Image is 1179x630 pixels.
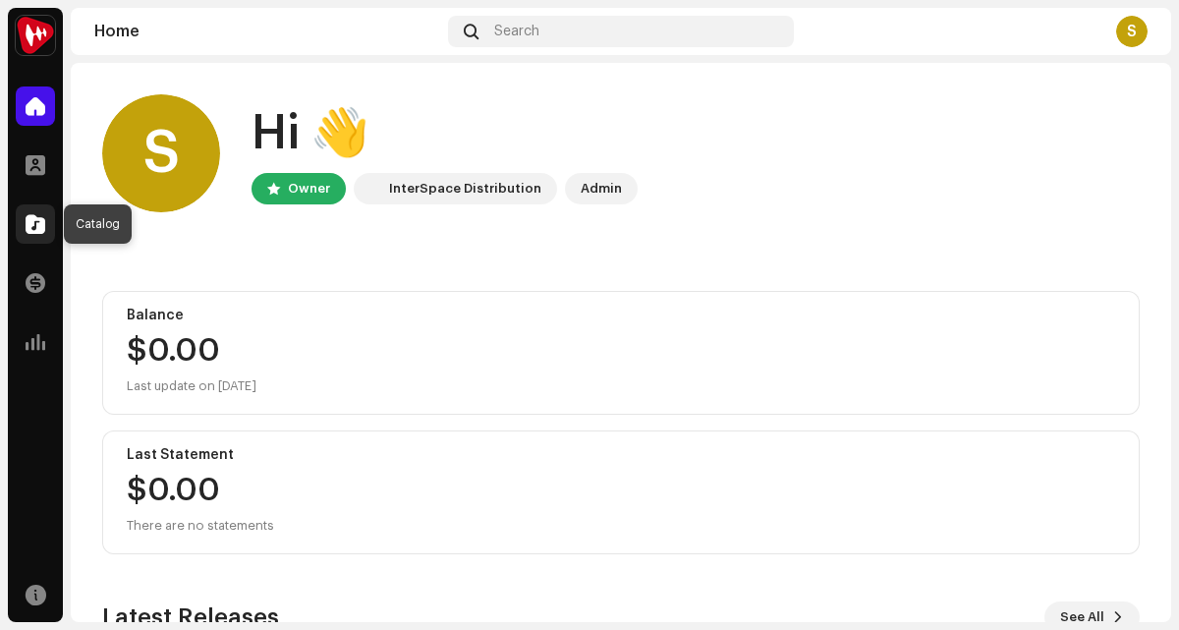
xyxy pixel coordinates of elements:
div: Admin [581,177,622,200]
re-o-card-value: Last Statement [102,430,1140,554]
div: Balance [127,308,1115,323]
img: 632e49d6-d763-4750-9166-d3cb9de33393 [16,16,55,55]
re-o-card-value: Balance [102,291,1140,415]
div: InterSpace Distribution [389,177,541,200]
div: Last Statement [127,447,1115,463]
img: 632e49d6-d763-4750-9166-d3cb9de33393 [358,177,381,200]
div: S [1116,16,1148,47]
div: Owner [288,177,330,200]
div: Hi 👋 [252,102,638,165]
div: There are no statements [127,514,274,538]
div: Home [94,24,440,39]
div: S [102,94,220,212]
span: Search [494,24,539,39]
div: Last update on [DATE] [127,374,1115,398]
